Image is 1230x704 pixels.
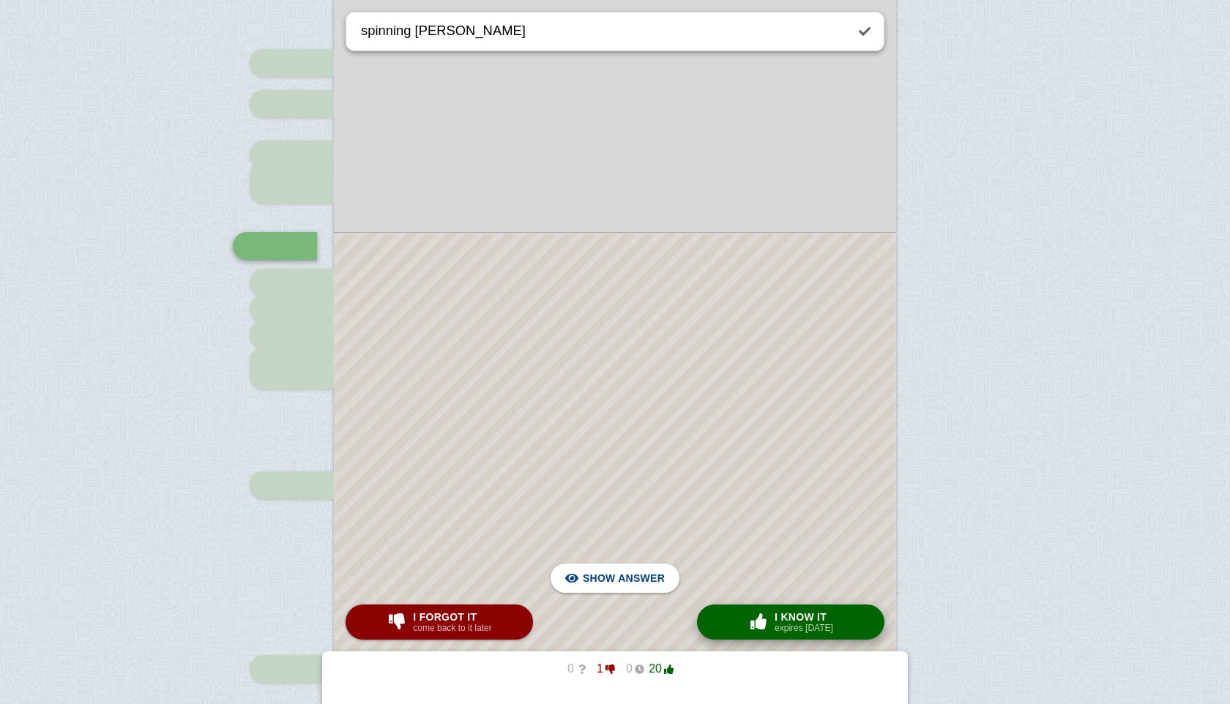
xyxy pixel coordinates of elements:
span: 0 [615,662,644,675]
span: 0 [556,662,586,675]
button: I forgot itcome back to it later [346,604,533,640]
span: 20 [644,662,674,675]
textarea: spinning [PERSON_NAME] [358,12,846,50]
button: 01020 [545,657,685,681]
small: expires [DATE] [775,623,833,633]
button: I know itexpires [DATE] [697,604,884,640]
small: come back to it later [413,623,491,633]
button: Show answer [551,563,679,593]
span: I know it [775,611,833,623]
span: I forgot it [413,611,491,623]
span: Show answer [583,562,665,594]
span: 1 [586,662,615,675]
